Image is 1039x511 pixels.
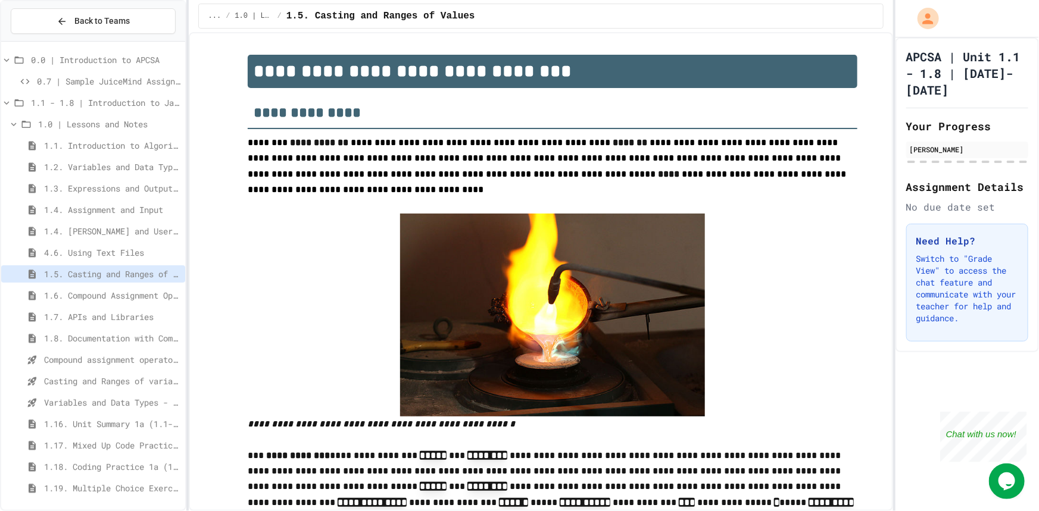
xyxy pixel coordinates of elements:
[44,268,180,280] span: 1.5. Casting and Ranges of Values
[44,396,180,409] span: Variables and Data Types - Quiz
[37,75,180,87] span: 0.7 | Sample JuiceMind Assignment - [GEOGRAPHIC_DATA]
[208,11,221,21] span: ...
[44,203,180,216] span: 1.4. Assignment and Input
[44,225,180,237] span: 1.4. [PERSON_NAME] and User Input
[916,253,1018,324] p: Switch to "Grade View" to access the chat feature and communicate with your teacher for help and ...
[31,96,180,109] span: 1.1 - 1.8 | Introduction to Java
[44,332,180,344] span: 1.8. Documentation with Comments and Preconditions
[11,8,176,34] button: Back to Teams
[277,11,282,21] span: /
[44,375,180,387] span: Casting and Ranges of variables - Quiz
[905,5,942,32] div: My Account
[44,246,180,259] span: 4.6. Using Text Files
[44,161,180,173] span: 1.2. Variables and Data Types
[31,54,180,66] span: 0.0 | Introduction to APCSA
[286,9,475,23] span: 1.5. Casting and Ranges of Values
[44,353,180,366] span: Compound assignment operators - Quiz
[989,463,1027,499] iframe: chat widget
[44,289,180,302] span: 1.6. Compound Assignment Operators
[44,460,180,473] span: 1.18. Coding Practice 1a (1.1-1.6)
[44,139,180,152] span: 1.1. Introduction to Algorithms, Programming, and Compilers
[226,11,230,21] span: /
[74,15,130,27] span: Back to Teams
[235,11,272,21] span: 1.0 | Lessons and Notes
[940,412,1027,462] iframe: chat widget
[906,118,1028,134] h2: Your Progress
[44,482,180,494] span: 1.19. Multiple Choice Exercises for Unit 1a (1.1-1.6)
[44,311,180,323] span: 1.7. APIs and Libraries
[44,418,180,430] span: 1.16. Unit Summary 1a (1.1-1.6)
[906,178,1028,195] h2: Assignment Details
[44,182,180,195] span: 1.3. Expressions and Output [New]
[38,118,180,130] span: 1.0 | Lessons and Notes
[44,439,180,452] span: 1.17. Mixed Up Code Practice 1.1-1.6
[910,144,1025,155] div: [PERSON_NAME]
[916,234,1018,248] h3: Need Help?
[906,200,1028,214] div: No due date set
[906,48,1028,98] h1: APCSA | Unit 1.1 - 1.8 | [DATE]-[DATE]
